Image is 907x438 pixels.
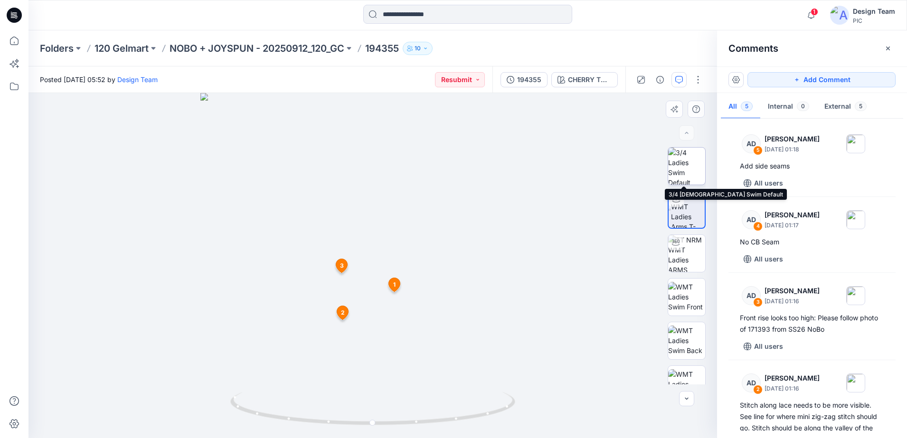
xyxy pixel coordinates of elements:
[753,298,763,307] div: 3
[671,192,705,228] img: TT NRM WMT Ladies Arms T-POSE
[797,102,809,111] span: 0
[817,95,874,119] button: External
[668,148,705,185] img: 3/4 Ladies Swim Default
[740,236,884,248] div: No CB Seam
[365,42,399,55] p: 194355
[765,145,820,154] p: [DATE] 01:18
[652,72,668,87] button: Details
[170,42,344,55] a: NOBO + JOYSPUN - 20250912_120_GC
[742,210,761,229] div: AD
[403,42,433,55] button: 10
[765,373,820,384] p: [PERSON_NAME]
[754,177,783,189] p: All users
[753,146,763,155] div: 5
[40,75,158,84] span: Posted [DATE] 05:52 by
[765,384,820,393] p: [DATE] 01:16
[765,285,820,297] p: [PERSON_NAME]
[754,341,783,352] p: All users
[853,17,895,24] div: PIC
[94,42,149,55] a: 120 Gelmart
[742,134,761,153] div: AD
[501,72,548,87] button: 194355
[721,95,760,119] button: All
[668,282,705,312] img: WMT Ladies Swim Front
[740,176,787,191] button: All users
[668,326,705,355] img: WMT Ladies Swim Back
[742,286,761,305] div: AD
[765,209,820,221] p: [PERSON_NAME]
[740,339,787,354] button: All users
[668,235,705,272] img: TT NRM WMT Ladies ARMS DOWN
[741,102,753,111] span: 5
[765,133,820,145] p: [PERSON_NAME]
[517,75,541,85] div: 194355
[853,6,895,17] div: Design Team
[765,221,820,230] p: [DATE] 01:17
[551,72,618,87] button: CHERRY TOMATO
[728,43,778,54] h2: Comments
[742,373,761,392] div: AD
[760,95,817,119] button: Internal
[740,312,884,335] div: Front rise looks too high: Please follow photo of 171393 from SS26 NoBo
[855,102,867,111] span: 5
[415,43,421,54] p: 10
[740,252,787,267] button: All users
[765,297,820,306] p: [DATE] 01:16
[740,160,884,172] div: Add side seams
[753,385,763,394] div: 2
[753,222,763,231] div: 4
[747,72,896,87] button: Add Comment
[40,42,74,55] a: Folders
[668,369,705,399] img: WMT Ladies Swim Left
[117,75,158,84] a: Design Team
[830,6,849,25] img: avatar
[811,8,818,16] span: 1
[568,75,612,85] div: CHERRY TOMATO
[754,253,783,265] p: All users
